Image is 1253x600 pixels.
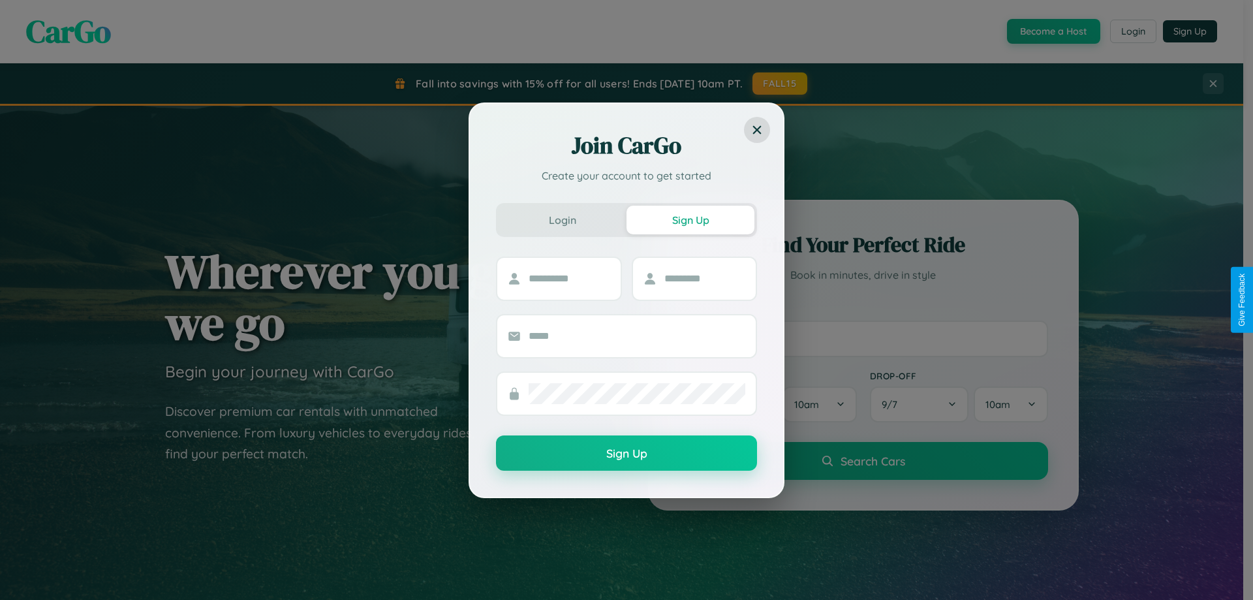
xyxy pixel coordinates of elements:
h2: Join CarGo [496,130,757,161]
button: Sign Up [496,435,757,471]
button: Sign Up [626,206,754,234]
button: Login [499,206,626,234]
p: Create your account to get started [496,168,757,183]
div: Give Feedback [1237,274,1246,326]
